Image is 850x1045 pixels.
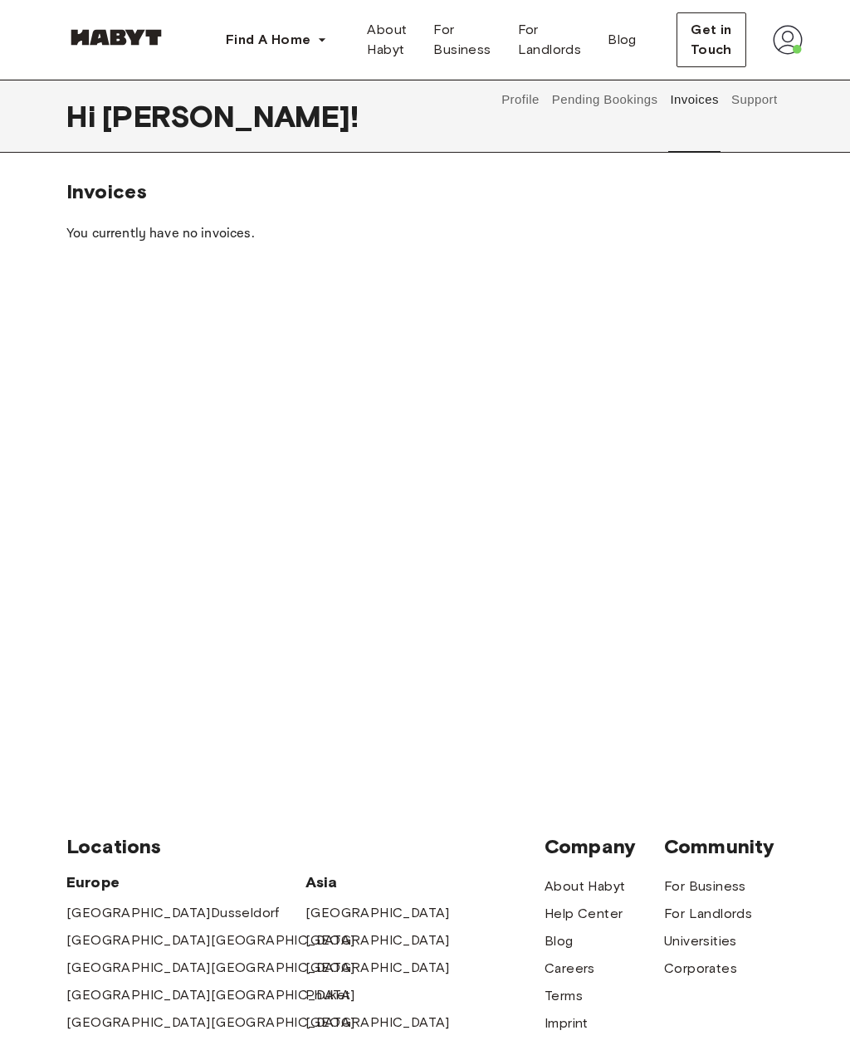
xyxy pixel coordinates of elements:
[545,959,595,979] a: Careers
[664,877,746,896] a: For Business
[66,872,305,892] span: Europe
[305,872,425,892] span: Asia
[66,99,102,134] span: Hi
[505,13,595,66] a: For Landlords
[664,834,784,859] span: Community
[729,80,779,120] button: Support
[66,985,211,1005] a: [GEOGRAPHIC_DATA]
[545,904,623,924] a: Help Center
[305,985,350,1005] a: Phuket
[66,958,211,978] a: [GEOGRAPHIC_DATA]
[545,1013,589,1033] a: Imprint
[66,834,545,859] span: Locations
[66,930,211,950] a: [GEOGRAPHIC_DATA]
[66,903,211,923] a: [GEOGRAPHIC_DATA]
[518,20,582,60] span: For Landlords
[545,877,625,896] a: About Habyt
[102,99,359,134] span: [PERSON_NAME] !
[212,23,340,56] button: Find A Home
[664,959,737,979] a: Corporates
[66,224,784,244] p: You currently have no invoices.
[677,12,746,67] button: Get in Touch
[211,958,355,978] a: [GEOGRAPHIC_DATA]
[664,931,737,951] a: Universities
[211,930,355,950] a: [GEOGRAPHIC_DATA]
[367,20,407,60] span: About Habyt
[211,985,355,1005] a: [GEOGRAPHIC_DATA]
[305,930,450,950] a: [GEOGRAPHIC_DATA]
[305,1013,450,1033] a: [GEOGRAPHIC_DATA]
[211,903,280,923] a: Dusseldorf
[66,29,166,46] img: Habyt
[211,1013,355,1033] a: [GEOGRAPHIC_DATA]
[305,958,450,978] a: [GEOGRAPHIC_DATA]
[226,30,310,50] span: Find A Home
[545,986,583,1006] a: Terms
[691,20,732,60] span: Get in Touch
[66,1013,211,1033] a: [GEOGRAPHIC_DATA]
[664,904,752,924] a: For Landlords
[354,13,420,66] a: About Habyt
[545,834,664,859] span: Company
[496,80,784,120] div: user profile tabs
[773,25,803,55] img: avatar
[594,13,650,66] a: Blog
[545,931,574,951] a: Blog
[305,903,450,923] a: [GEOGRAPHIC_DATA]
[668,80,721,120] button: Invoices
[608,30,637,50] span: Blog
[500,80,542,120] button: Profile
[550,80,660,120] button: Pending Bookings
[420,13,504,66] a: For Business
[433,20,491,60] span: For Business
[66,179,147,203] span: Invoices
